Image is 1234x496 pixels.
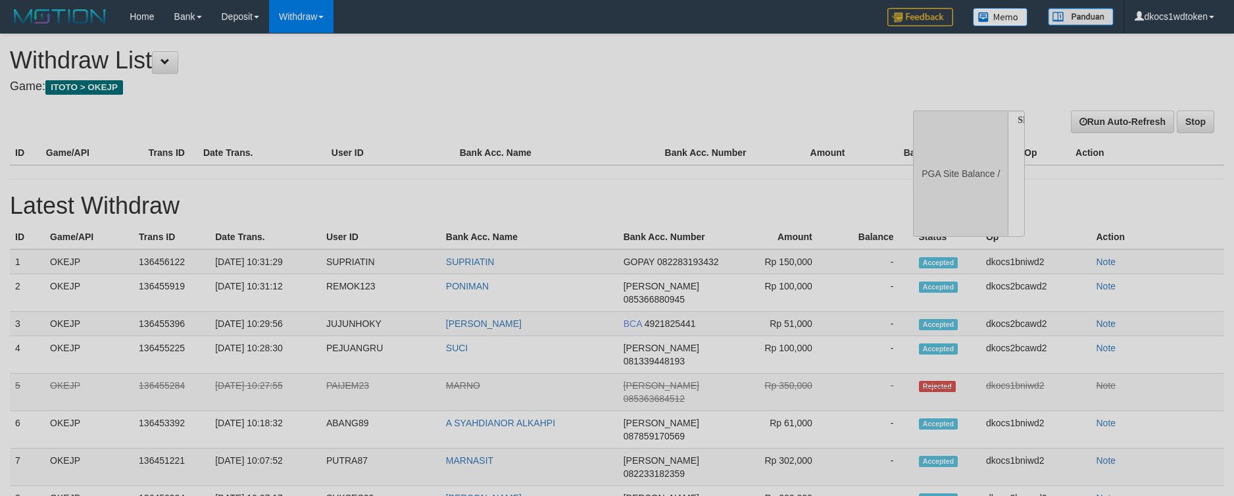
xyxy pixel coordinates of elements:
th: Trans ID [143,141,198,165]
td: dkocs2bcawd2 [981,312,1091,336]
a: Note [1096,418,1116,428]
th: Amount [736,225,832,249]
td: OKEJP [45,312,134,336]
img: Feedback.jpg [887,8,953,26]
td: - [832,374,914,411]
td: OKEJP [45,449,134,486]
td: JUJUNHOKY [321,312,441,336]
td: 5 [10,374,45,411]
td: [DATE] 10:31:12 [210,274,321,312]
span: 085363684512 [624,393,685,404]
td: Rp 61,000 [736,411,832,449]
td: Rp 302,000 [736,449,832,486]
a: Run Auto-Refresh [1071,111,1174,133]
td: 136455284 [134,374,210,411]
th: Trans ID [134,225,210,249]
th: ID [10,141,41,165]
td: 136455225 [134,336,210,374]
td: ABANG89 [321,411,441,449]
th: Balance [864,141,958,165]
td: 136456122 [134,249,210,274]
td: - [832,411,914,449]
th: Action [1091,225,1224,249]
td: SUPRIATIN [321,249,441,274]
th: Op [1019,141,1070,165]
td: - [832,249,914,274]
span: GOPAY [624,257,654,267]
span: 087859170569 [624,431,685,441]
td: 3 [10,312,45,336]
a: Note [1096,380,1116,391]
th: Action [1070,141,1224,165]
td: [DATE] 10:07:52 [210,449,321,486]
td: PEJUANGRU [321,336,441,374]
td: [DATE] 10:31:29 [210,249,321,274]
td: Rp 150,000 [736,249,832,274]
th: Game/API [41,141,143,165]
span: ITOTO > OKEJP [45,80,123,95]
th: Bank Acc. Name [441,225,618,249]
td: 7 [10,449,45,486]
span: Accepted [919,282,958,293]
span: 081339448193 [624,356,685,366]
h4: Game: [10,80,810,93]
td: 136453392 [134,411,210,449]
a: Note [1096,281,1116,291]
span: Accepted [919,319,958,330]
a: SUPRIATIN [446,257,495,267]
a: MARNO [446,380,480,391]
td: Rp 350,000 [736,374,832,411]
span: Accepted [919,456,958,467]
th: Bank Acc. Number [618,225,736,249]
td: 4 [10,336,45,374]
td: - [832,274,914,312]
td: Rp 51,000 [736,312,832,336]
th: Op [981,225,1091,249]
td: 2 [10,274,45,312]
td: [DATE] 10:28:30 [210,336,321,374]
th: User ID [321,225,441,249]
span: Accepted [919,418,958,430]
span: 082283193432 [657,257,718,267]
span: Accepted [919,257,958,268]
td: dkocs1bniwd2 [981,249,1091,274]
img: Button%20Memo.svg [973,8,1028,26]
td: OKEJP [45,249,134,274]
td: [DATE] 10:18:32 [210,411,321,449]
td: 6 [10,411,45,449]
td: 136455919 [134,274,210,312]
span: [PERSON_NAME] [624,418,699,428]
td: [DATE] 10:29:56 [210,312,321,336]
td: dkocs2bcawd2 [981,274,1091,312]
td: - [832,449,914,486]
td: OKEJP [45,374,134,411]
th: Date Trans. [198,141,326,165]
span: [PERSON_NAME] [624,380,699,391]
a: PONIMAN [446,281,489,291]
td: Rp 100,000 [736,336,832,374]
td: PAIJEM23 [321,374,441,411]
th: Bank Acc. Number [660,141,762,165]
div: PGA Site Balance / [913,111,1008,237]
td: [DATE] 10:27:55 [210,374,321,411]
span: [PERSON_NAME] [624,343,699,353]
a: SUCI [446,343,468,353]
td: OKEJP [45,274,134,312]
td: dkocs1bniwd2 [981,374,1091,411]
a: Note [1096,318,1116,329]
span: 082233182359 [624,468,685,479]
td: 1 [10,249,45,274]
td: 136455396 [134,312,210,336]
th: Game/API [45,225,134,249]
th: Balance [832,225,914,249]
td: 136451221 [134,449,210,486]
td: dkocs2bcawd2 [981,336,1091,374]
th: ID [10,225,45,249]
a: Note [1096,343,1116,353]
span: [PERSON_NAME] [624,455,699,466]
img: MOTION_logo.png [10,7,110,26]
span: [PERSON_NAME] [624,281,699,291]
h1: Withdraw List [10,47,810,74]
a: Note [1096,455,1116,466]
td: dkocs1bniwd2 [981,449,1091,486]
